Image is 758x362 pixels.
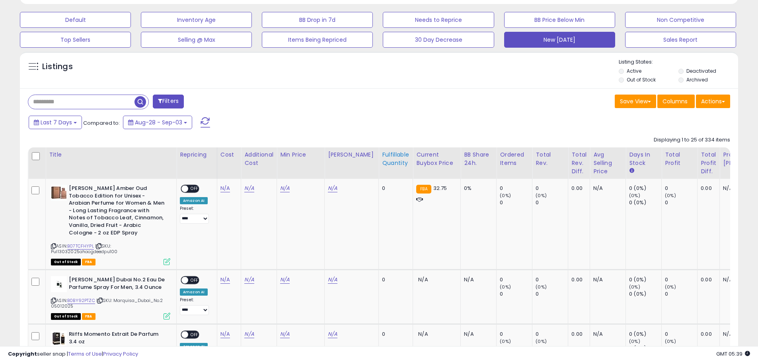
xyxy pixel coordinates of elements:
[500,185,532,192] div: 0
[69,331,166,347] b: Riiffs Momento Extrait De Parfum 3.4 oz
[464,151,493,167] div: BB Share 24h.
[686,68,716,74] label: Deactivated
[29,116,82,129] button: Last 7 Days
[629,199,661,206] div: 0 (0%)
[41,118,72,126] span: Last 7 Days
[500,290,532,298] div: 0
[244,151,273,167] div: Additional Cost
[536,276,568,283] div: 0
[536,284,547,290] small: (0%)
[51,331,67,347] img: 41+TIYzmY2L._SL40_.jpg
[153,95,184,108] button: Filters
[571,331,584,338] div: 0.00
[615,95,656,108] button: Save View
[619,58,738,66] p: Listing States:
[464,185,490,192] div: 0%
[654,136,730,144] div: Displaying 1 to 25 of 334 items
[180,206,211,224] div: Preset:
[8,350,138,358] div: seller snap | |
[180,297,211,315] div: Preset:
[220,276,230,284] a: N/A
[665,284,676,290] small: (0%)
[629,192,640,199] small: (0%)
[593,185,620,192] div: N/A
[629,338,640,345] small: (0%)
[220,184,230,192] a: N/A
[500,199,532,206] div: 0
[68,350,102,358] a: Terms of Use
[418,276,428,283] span: N/A
[83,119,120,127] span: Compared to:
[382,185,407,192] div: 0
[504,32,615,48] button: New [DATE]
[433,184,447,192] span: 32.75
[244,276,254,284] a: N/A
[663,97,688,105] span: Columns
[657,95,695,108] button: Columns
[280,151,321,159] div: Min Price
[382,276,407,283] div: 0
[665,276,697,283] div: 0
[51,259,81,265] span: All listings that are currently out of stock and unavailable for purchase on Amazon
[51,243,117,255] span: | SKU: Pul13032025ahaogdeedpu100
[280,330,290,338] a: N/A
[629,167,634,174] small: Days In Stock.
[701,276,713,283] div: 0.00
[686,76,708,83] label: Archived
[67,243,94,250] a: B07TCFHYPL
[696,95,730,108] button: Actions
[51,313,81,320] span: All listings that are currently out of stock and unavailable for purchase on Amazon
[536,338,547,345] small: (0%)
[49,151,173,159] div: Title
[51,297,163,309] span: | SKU: Marquisa_Dubai_No.2 05012025
[625,32,736,48] button: Sales Report
[629,290,661,298] div: 0 (0%)
[188,331,201,338] span: OFF
[20,32,131,48] button: Top Sellers
[8,350,37,358] strong: Copyright
[665,151,694,167] div: Total Profit
[665,290,697,298] div: 0
[42,61,73,72] h5: Listings
[51,276,67,292] img: 21GoZ0aZLqL._SL40_.jpg
[328,330,337,338] a: N/A
[629,284,640,290] small: (0%)
[82,259,95,265] span: FBA
[629,276,661,283] div: 0 (0%)
[500,151,529,167] div: Ordered Items
[51,185,170,264] div: ASIN:
[536,331,568,338] div: 0
[500,192,511,199] small: (0%)
[500,338,511,345] small: (0%)
[51,185,67,201] img: 41izuyy20pL._SL40_.jpg
[262,12,373,28] button: BB Drop in 7d
[571,185,584,192] div: 0.00
[627,76,656,83] label: Out of Stock
[382,151,409,167] div: Fulfillable Quantity
[418,330,428,338] span: N/A
[328,184,337,192] a: N/A
[629,185,661,192] div: 0 (0%)
[500,276,532,283] div: 0
[180,197,208,204] div: Amazon AI
[328,276,337,284] a: N/A
[280,184,290,192] a: N/A
[536,290,568,298] div: 0
[665,331,697,338] div: 0
[500,331,532,338] div: 0
[627,68,641,74] label: Active
[244,184,254,192] a: N/A
[665,199,697,206] div: 0
[593,331,620,338] div: N/A
[180,288,208,296] div: Amazon AI
[536,192,547,199] small: (0%)
[51,276,170,319] div: ASIN:
[416,185,431,194] small: FBA
[328,151,375,159] div: [PERSON_NAME]
[188,277,201,284] span: OFF
[464,276,490,283] div: N/A
[220,151,238,159] div: Cost
[383,32,494,48] button: 30 Day Decrease
[464,331,490,338] div: N/A
[536,185,568,192] div: 0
